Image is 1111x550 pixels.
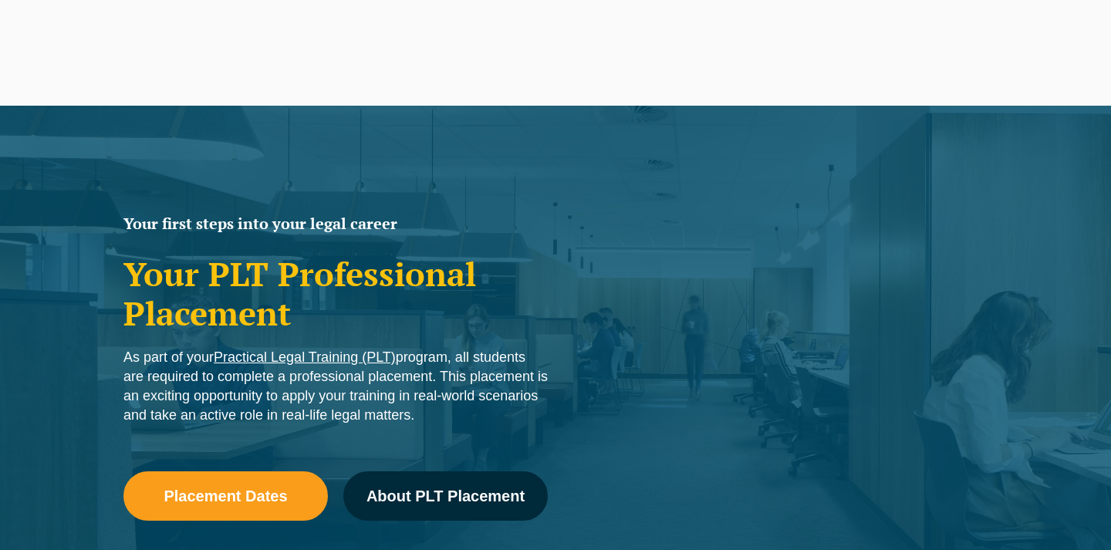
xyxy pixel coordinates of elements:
a: Placement Dates [123,471,328,521]
h2: Your first steps into your legal career [123,216,548,231]
span: As part of your program, all students are required to complete a professional placement. This pla... [123,349,548,423]
a: Practical Legal Training (PLT) [214,349,396,365]
h1: Your PLT Professional Placement [123,255,548,332]
a: About PLT Placement [343,471,548,521]
span: About PLT Placement [366,488,525,504]
span: Placement Dates [164,488,287,504]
